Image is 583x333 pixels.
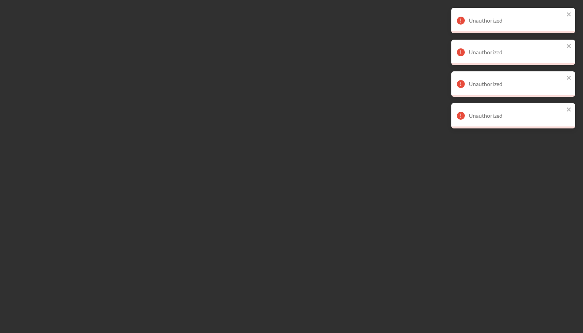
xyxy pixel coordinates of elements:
div: Unauthorized [469,17,564,24]
button: close [566,106,572,114]
div: Unauthorized [469,49,564,55]
div: Unauthorized [469,113,564,119]
div: Unauthorized [469,81,564,87]
button: close [566,43,572,50]
button: close [566,75,572,82]
button: close [566,11,572,19]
